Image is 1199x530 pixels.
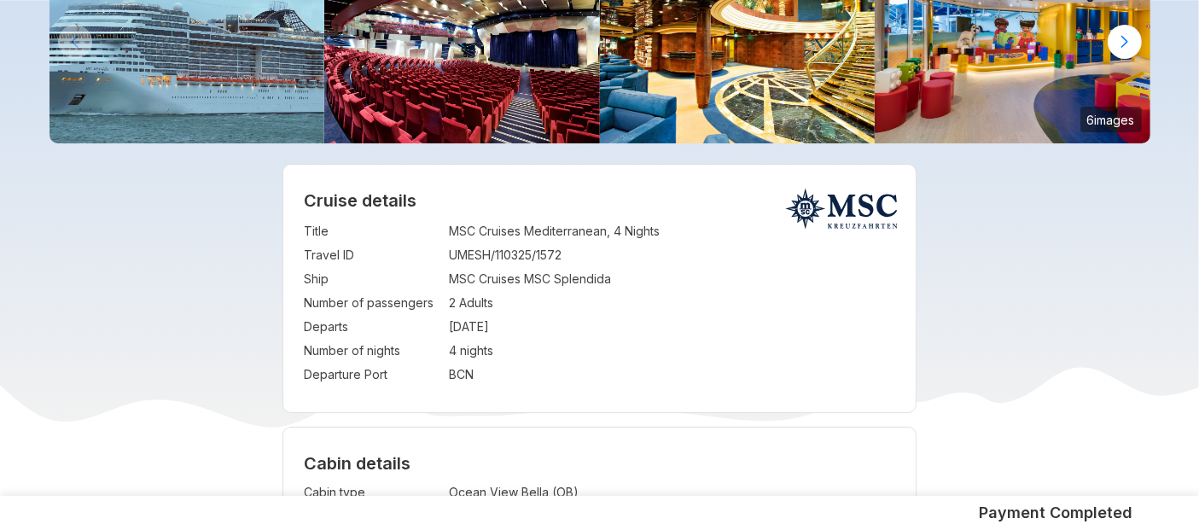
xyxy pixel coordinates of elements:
td: [DATE] [449,315,895,339]
td: Ship [304,267,440,291]
td: : [440,219,449,243]
td: UMESH/110325/1572 [449,243,895,267]
td: Number of passengers [304,291,440,315]
td: : [440,363,449,387]
td: BCN [449,363,895,387]
td: : [440,243,449,267]
td: : [440,315,449,339]
h5: Payment Completed [980,503,1133,523]
td: Ocean View Bella (OB) [449,480,763,504]
td: MSC Cruises Mediterranean, 4 Nights [449,219,895,243]
td: Departs [304,315,440,339]
td: Number of nights [304,339,440,363]
td: Departure Port [304,363,440,387]
td: Cabin type [304,480,440,504]
small: 6 images [1080,107,1142,132]
td: Travel ID [304,243,440,267]
td: : [440,291,449,315]
td: : [440,339,449,363]
h4: Cabin details [304,453,895,474]
td: : [440,480,449,504]
td: 2 Adults [449,291,895,315]
td: 4 nights [449,339,895,363]
td: Title [304,219,440,243]
h2: Cruise details [304,190,895,211]
td: MSC Cruises MSC Splendida [449,267,895,291]
td: : [440,267,449,291]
